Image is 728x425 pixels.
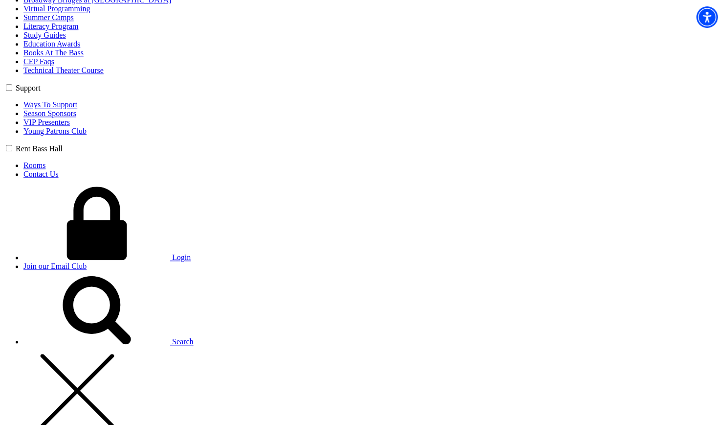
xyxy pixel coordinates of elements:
span: Search [172,337,194,346]
label: Support [16,84,41,92]
a: Young Patrons Club [23,127,87,135]
a: Rooms [23,161,45,169]
div: Accessibility Menu [696,6,718,28]
a: Books At The Bass [23,48,84,57]
a: Ways To Support [23,100,77,109]
a: Join our Email Club [23,262,87,270]
a: CEP Faqs [23,57,54,66]
a: Search [23,337,194,346]
a: Contact Us [23,170,59,178]
a: VIP Presenters [23,118,70,126]
a: Literacy Program [23,22,78,30]
label: Rent Bass Hall [16,144,63,153]
a: Study Guides [23,31,66,39]
a: Summer Camps [23,13,74,22]
a: Education Awards [23,40,80,48]
a: Virtual Programming [23,4,90,13]
a: Technical Theater Course [23,66,104,74]
a: Login [23,253,191,261]
span: Login [172,253,191,261]
a: Season Sponsors [23,109,76,118]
